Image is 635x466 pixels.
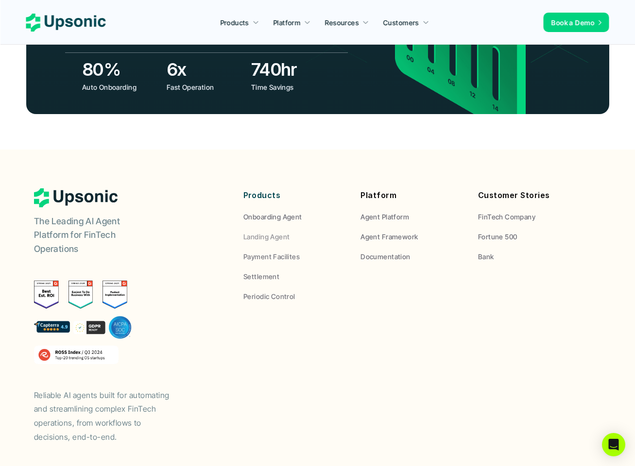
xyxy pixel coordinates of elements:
p: FinTech Company [478,212,535,222]
p: Documentation [360,251,410,262]
a: Book a Demo [544,13,609,32]
p: Customers [383,17,419,28]
h3: 80% [82,57,162,82]
p: Resources [325,17,359,28]
p: Payment Facilites [243,251,300,262]
p: Fast Operation [167,82,244,92]
a: Payment Facilites [243,251,346,262]
p: Landing Agent [243,232,290,242]
p: The Leading AI Agent Platform for FinTech Operations [34,215,155,256]
a: Periodic Control [243,291,346,301]
p: Customer Stories [478,188,581,202]
p: Fortune 500 [478,232,517,242]
p: Platform [273,17,300,28]
p: Platform [360,188,463,202]
p: Settlement [243,271,279,282]
a: Landing Agent [243,232,346,242]
p: Products [243,188,346,202]
a: Products [214,14,265,31]
p: Agent Framework [360,232,418,242]
p: Auto Onboarding [82,82,159,92]
p: Periodic Control [243,291,295,301]
p: Time Savings [251,82,328,92]
p: Book a Demo [551,17,595,28]
h3: 740hr [251,57,331,82]
p: Onboarding Agent [243,212,302,222]
p: Bank [478,251,494,262]
p: Agent Platform [360,212,409,222]
a: Settlement [243,271,346,282]
div: Open Intercom Messenger [602,433,625,456]
h3: 6x [167,57,246,82]
a: Documentation [360,251,463,262]
p: Products [220,17,249,28]
a: Onboarding Agent [243,212,346,222]
p: Reliable AI agents built for automating and streamlining complex FinTech operations, from workflo... [34,388,180,444]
